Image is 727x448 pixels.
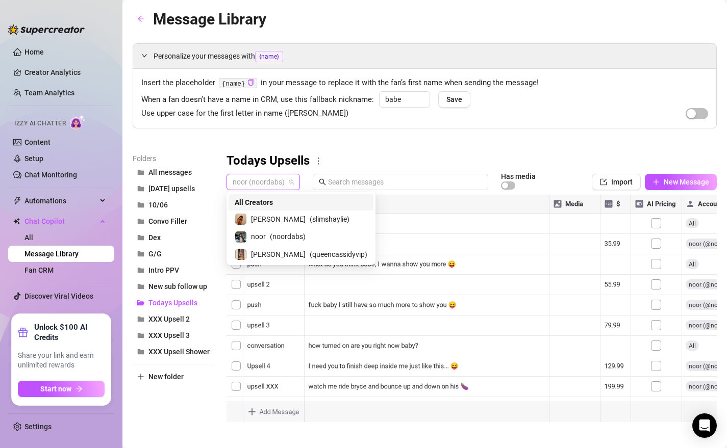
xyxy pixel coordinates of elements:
a: Fan CRM [24,266,54,274]
span: Insert the placeholder in your message to replace it with the fan’s first name when sending the m... [141,77,708,89]
span: [PERSON_NAME] [251,214,306,225]
span: noor [251,231,266,242]
a: Setup [24,154,43,163]
span: Chat Copilot [24,213,97,229]
span: Personalize your messages with [154,50,708,62]
span: Share your link and earn unlimited rewards [18,351,105,371]
button: XXX Upsell Shower [133,344,214,360]
button: New folder [133,368,214,385]
span: All Creators [235,197,273,208]
span: G/G [148,250,162,258]
span: copy [247,79,254,86]
img: Chat Copilot [13,218,20,225]
a: Creator Analytics [24,64,106,81]
span: New Message [664,178,709,186]
span: Import [611,178,633,186]
span: ( queencassidyvip ) [310,249,367,260]
span: gift [18,327,28,337]
span: Izzy AI Chatter [14,119,66,128]
span: Todays Upsells [148,299,197,307]
button: Save [438,91,470,108]
a: Settings [24,423,52,431]
a: Home [24,48,44,56]
a: Chat Monitoring [24,171,77,179]
span: XXX Upsell 2 [148,315,190,323]
span: team [288,179,294,185]
span: folder [137,315,144,323]
button: Click to Copy [247,79,254,87]
span: When a fan doesn’t have a name in CRM, use this fallback nickname: [141,94,374,106]
button: [DATE] upsells [133,180,214,197]
strong: Unlock $100 AI Credits [34,322,105,342]
button: Convo Filler [133,213,214,229]
span: New folder [148,373,184,381]
span: folder [137,185,144,192]
span: [PERSON_NAME] [251,249,306,260]
button: New Message [645,174,717,190]
span: folder [137,218,144,225]
button: Start nowarrow-right [18,381,105,397]
span: Dex [148,233,161,242]
span: XXX Upsell Shower [148,348,210,356]
img: AI Chatter [70,115,86,129]
span: folder-open [137,299,144,306]
span: more [314,156,323,166]
span: Start now [40,385,71,393]
div: Personalize your messages with{name} [133,44,716,68]
a: Content [24,138,51,146]
span: Save [446,95,462,103]
a: Team Analytics [24,89,74,97]
img: Shaylie [235,214,246,225]
span: folder [137,283,144,290]
button: 10/06 [133,197,214,213]
span: thunderbolt [13,197,21,205]
button: XXX Upsell 3 [133,327,214,344]
button: All messages [133,164,214,180]
span: Automations [24,193,97,209]
div: Open Intercom Messenger [692,413,717,438]
span: arrow-right [76,385,83,392]
article: Message Library [153,7,266,31]
span: Intro PPV [148,266,179,274]
button: Todays Upsells [133,295,214,311]
span: Convo Filler [148,217,187,225]
span: ( slimshaylie ) [310,214,349,225]
button: Intro PPV [133,262,214,278]
button: Import [592,174,641,190]
a: All [24,233,33,242]
h3: Todays Upsells [227,153,310,169]
span: All messages [148,168,192,176]
a: Message Library [24,250,79,258]
span: folder [137,201,144,208]
input: Search messages [328,176,482,188]
span: {name} [255,51,283,62]
span: plus [137,373,144,380]
button: G/G [133,246,214,262]
code: {name} [219,78,257,89]
span: ( noordabs ) [270,231,306,242]
article: Has media [501,173,536,179]
button: New sub follow up [133,278,214,295]
span: search [319,178,326,186]
span: folder [137,169,144,176]
button: Dex [133,229,214,246]
img: Cassidy [235,249,246,260]
img: logo-BBDzfeDw.svg [8,24,85,35]
span: folder [137,332,144,339]
article: Folders [133,153,214,164]
span: plus [653,178,660,186]
span: [DATE] upsells [148,185,195,193]
img: noor [235,231,246,243]
span: 10/06 [148,201,168,209]
a: Discover Viral Videos [24,292,93,300]
span: Use upper case for the first letter in name ([PERSON_NAME]) [141,108,348,120]
span: XXX Upsell 3 [148,331,190,339]
span: folder [137,267,144,274]
span: import [600,178,607,186]
span: folder [137,348,144,355]
button: XXX Upsell 2 [133,311,214,327]
span: New sub follow up [148,282,207,291]
span: folder [137,234,144,241]
span: arrow-left [137,15,144,22]
span: expanded [141,52,147,59]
